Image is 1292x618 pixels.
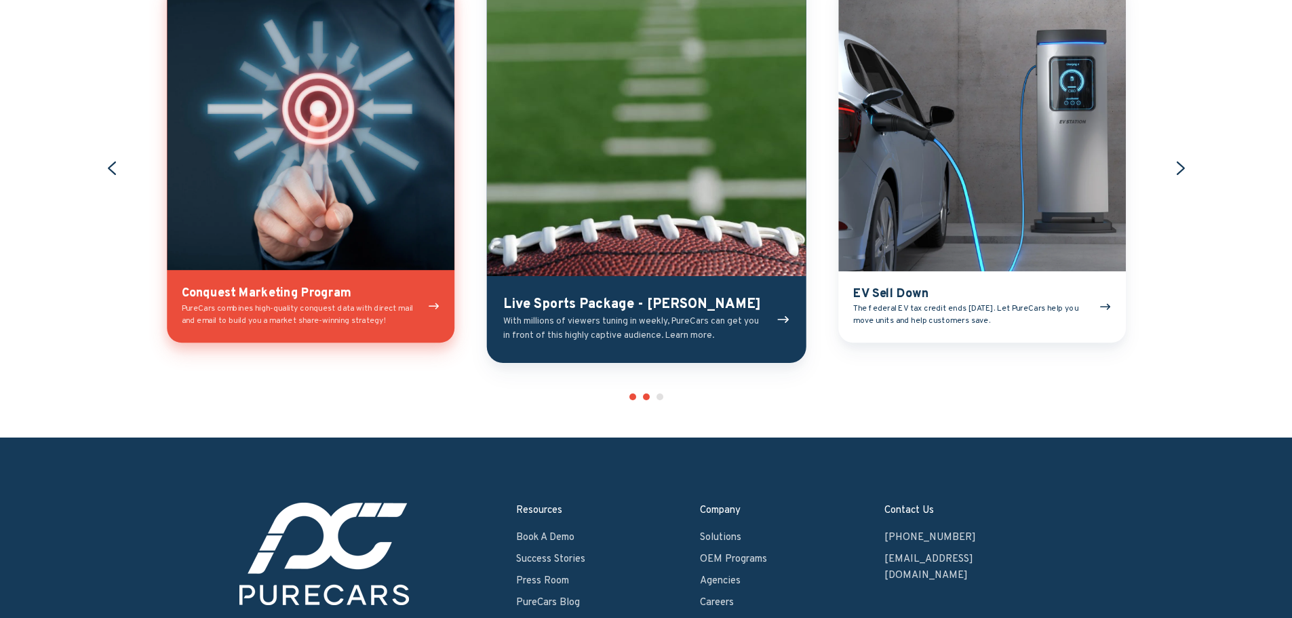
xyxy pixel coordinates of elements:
[516,531,574,544] a: Book A Demo
[884,531,976,544] a: [PHONE_NUMBER]
[629,393,636,400] button: Go to slide 1
[700,575,741,587] a: Agencies
[700,504,741,517] a: Company
[884,552,1053,583] li: [EMAIL_ADDRESS][DOMAIN_NAME]
[516,504,562,517] a: Resources
[239,503,409,605] img: PureCars Footer Logo
[516,575,569,587] a: Press Room
[700,553,767,566] a: OEM Programs
[657,393,663,400] button: Go to slide 3
[104,160,120,176] button: Go to last slide
[884,504,934,517] a: Contact Us
[700,596,734,609] a: Careers
[516,596,580,609] a: PureCars Blog
[516,553,585,566] a: Success Stories
[643,393,650,400] button: Go to slide 2
[700,531,741,544] a: Solutions
[1173,160,1189,176] button: Next slide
